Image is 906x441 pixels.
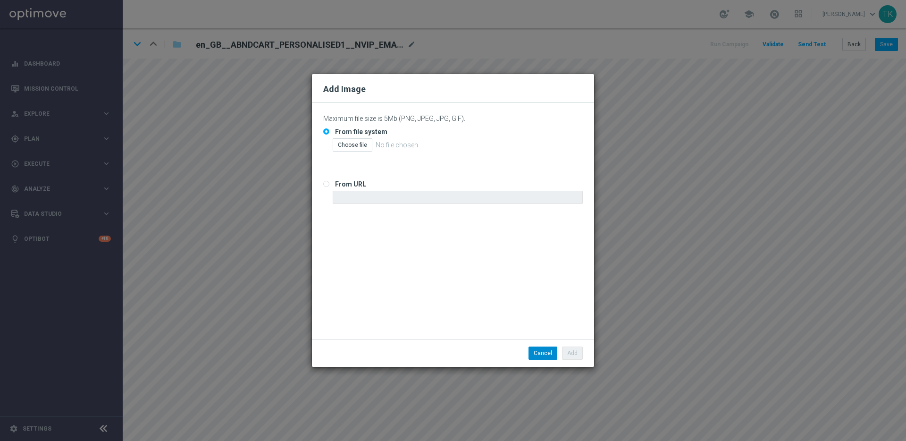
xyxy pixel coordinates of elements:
h3: From URL [335,180,366,188]
h2: Add Image [323,84,583,95]
h3: From file system [335,127,387,136]
button: Add [562,347,583,360]
button: Cancel [528,347,557,360]
span: No file chosen [376,141,418,149]
p: Maximum file size is 5Mb (PNG, JPEG, JPG, GIF). [323,114,583,123]
div: Choose file [333,138,372,152]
